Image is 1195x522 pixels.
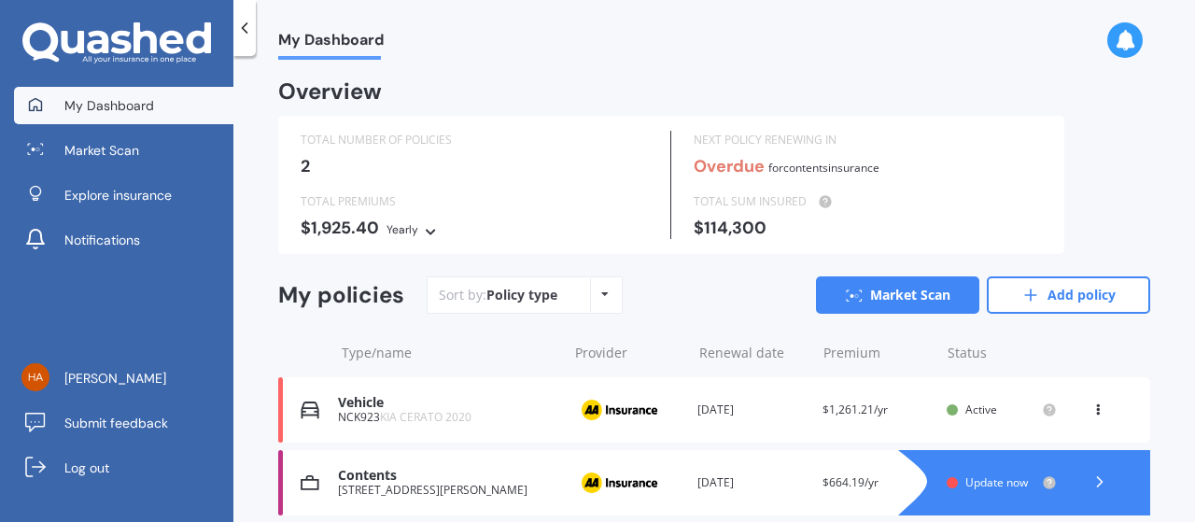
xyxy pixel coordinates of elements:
[822,474,879,490] span: $664.19/yr
[21,363,49,391] img: c11529ab018b8ec257254323845d349c
[64,414,168,432] span: Submit feedback
[694,131,1042,149] div: NEXT POLICY RENEWING IN
[301,219,648,239] div: $1,925.40
[278,82,382,101] div: Overview
[301,131,648,149] div: TOTAL NUMBER OF POLICIES
[301,192,648,211] div: TOTAL PREMIUMS
[278,31,384,56] span: My Dashboard
[301,473,319,492] img: Contents
[572,465,666,501] img: AA
[823,344,933,362] div: Premium
[768,160,879,176] span: for Contents insurance
[697,401,808,419] div: [DATE]
[338,484,557,497] div: [STREET_ADDRESS][PERSON_NAME]
[14,221,233,259] a: Notifications
[64,459,109,477] span: Log out
[697,473,808,492] div: [DATE]
[278,282,404,309] div: My policies
[575,344,684,362] div: Provider
[64,231,140,249] span: Notifications
[301,157,648,176] div: 2
[64,186,172,205] span: Explore insurance
[987,276,1150,314] a: Add policy
[380,409,471,425] span: KIA CERATO 2020
[14,132,233,169] a: Market Scan
[699,344,808,362] div: Renewal date
[14,360,233,397] a: [PERSON_NAME]
[14,87,233,124] a: My Dashboard
[14,449,233,487] a: Log out
[965,402,997,417] span: Active
[822,402,888,417] span: $1,261.21/yr
[64,96,154,115] span: My Dashboard
[338,468,557,484] div: Contents
[694,155,765,177] b: Overdue
[694,219,1042,237] div: $114,300
[948,344,1057,362] div: Status
[572,392,666,428] img: AA
[439,286,557,304] div: Sort by:
[338,395,557,411] div: Vehicle
[64,369,166,388] span: [PERSON_NAME]
[14,176,233,214] a: Explore insurance
[338,411,557,424] div: NCK923
[387,220,418,239] div: Yearly
[694,192,1042,211] div: TOTAL SUM INSURED
[816,276,979,314] a: Market Scan
[301,401,319,419] img: Vehicle
[64,141,139,160] span: Market Scan
[342,344,560,362] div: Type/name
[486,286,557,304] div: Policy type
[965,474,1028,490] span: Update now
[14,404,233,442] a: Submit feedback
